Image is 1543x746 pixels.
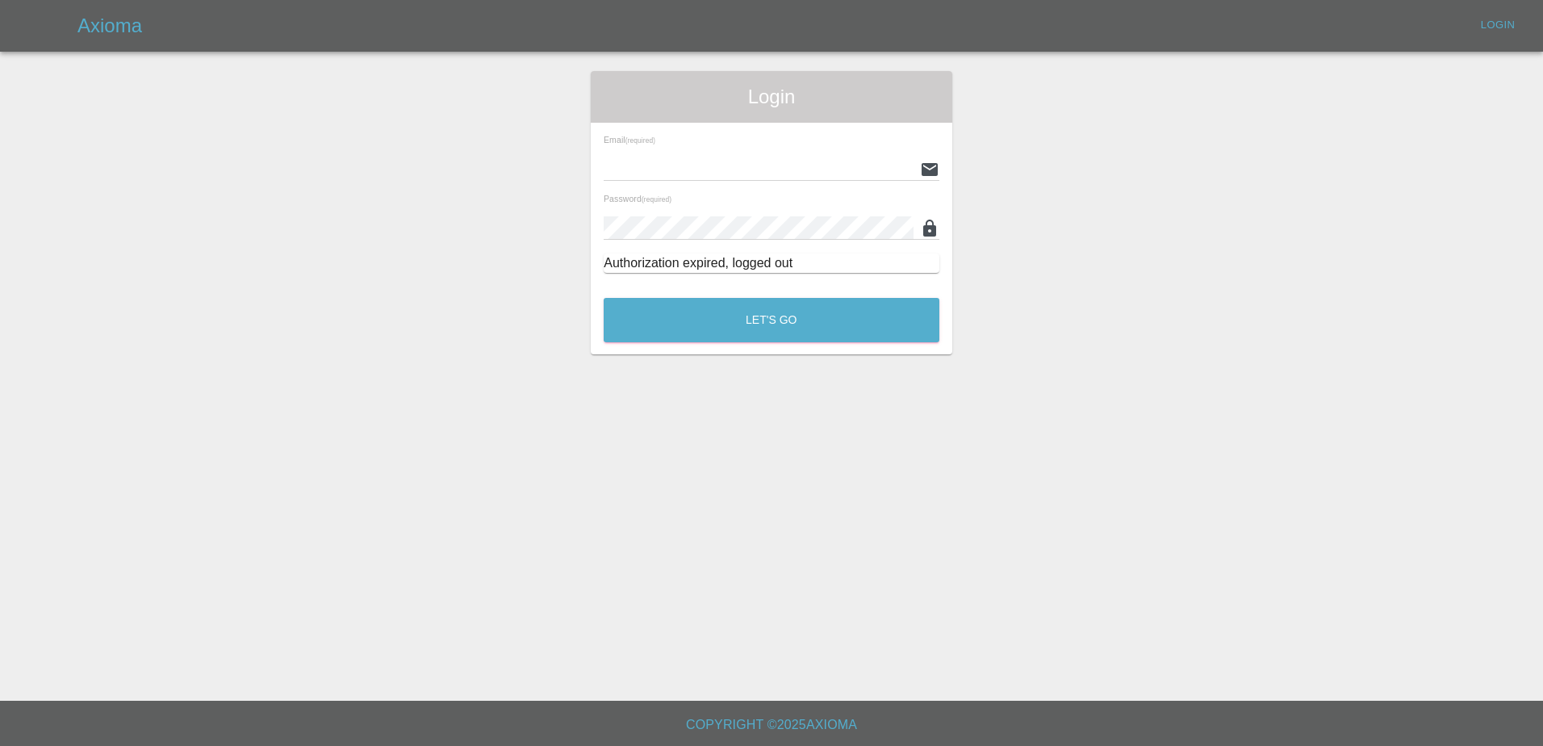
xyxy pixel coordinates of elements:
a: Login [1472,13,1524,38]
button: Let's Go [604,298,939,342]
span: Password [604,194,671,203]
div: Authorization expired, logged out [604,254,939,273]
span: Login [604,84,939,110]
small: (required) [642,196,671,203]
small: (required) [625,137,655,145]
h5: Axioma [77,13,142,39]
span: Email [604,135,655,145]
h6: Copyright © 2025 Axioma [13,714,1530,736]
